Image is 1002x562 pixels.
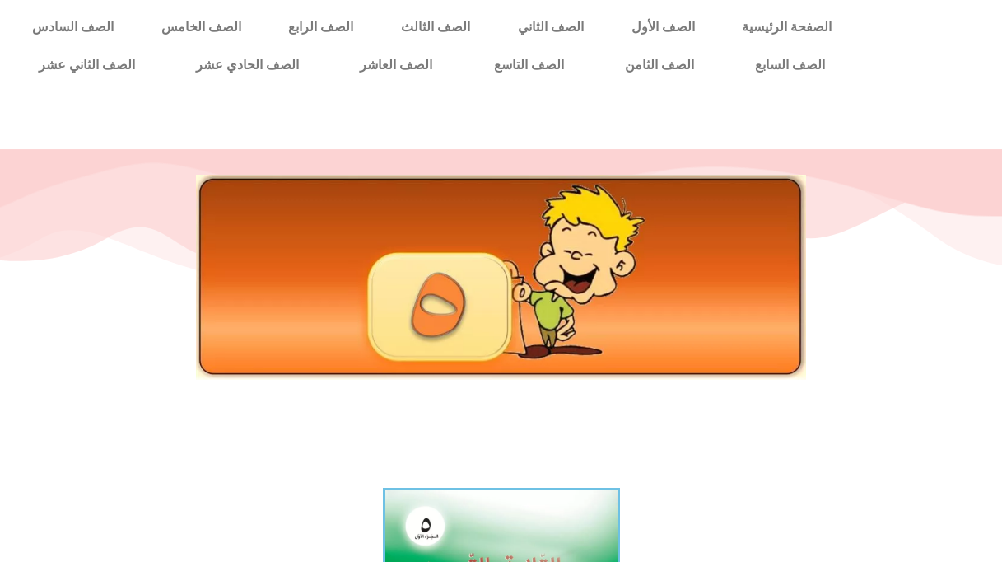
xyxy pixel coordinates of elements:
a: الصف الثامن [594,46,725,84]
a: الصف الخامس [137,8,265,46]
a: الصف الرابع [264,8,377,46]
a: الصف الثاني [494,8,608,46]
a: الصف الأول [608,8,719,46]
a: الصف السابع [725,46,855,84]
a: الصف الثالث [377,8,494,46]
a: الصف الحادي عشر [165,46,329,84]
a: الصف الثاني عشر [8,46,165,84]
a: الصف التاسع [464,46,594,84]
a: الصف السادس [8,8,137,46]
a: الصفحة الرئيسية [718,8,855,46]
a: الصف العاشر [329,46,463,84]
